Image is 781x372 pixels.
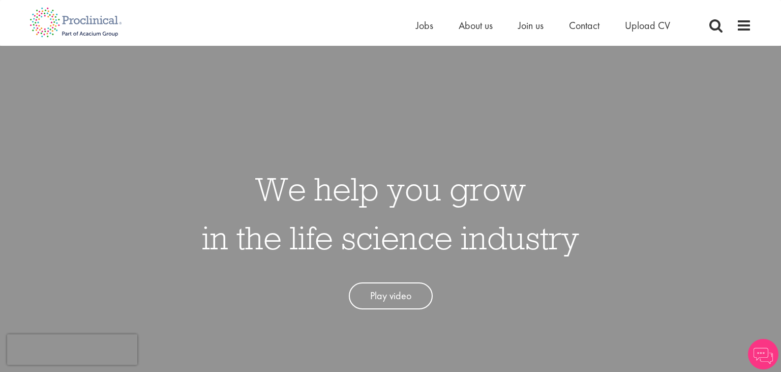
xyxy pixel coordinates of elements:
a: About us [459,19,493,32]
a: Join us [518,19,544,32]
h1: We help you grow in the life science industry [202,164,579,262]
a: Upload CV [625,19,670,32]
a: Play video [349,282,433,309]
a: Jobs [416,19,433,32]
img: Chatbot [748,339,778,369]
a: Contact [569,19,599,32]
